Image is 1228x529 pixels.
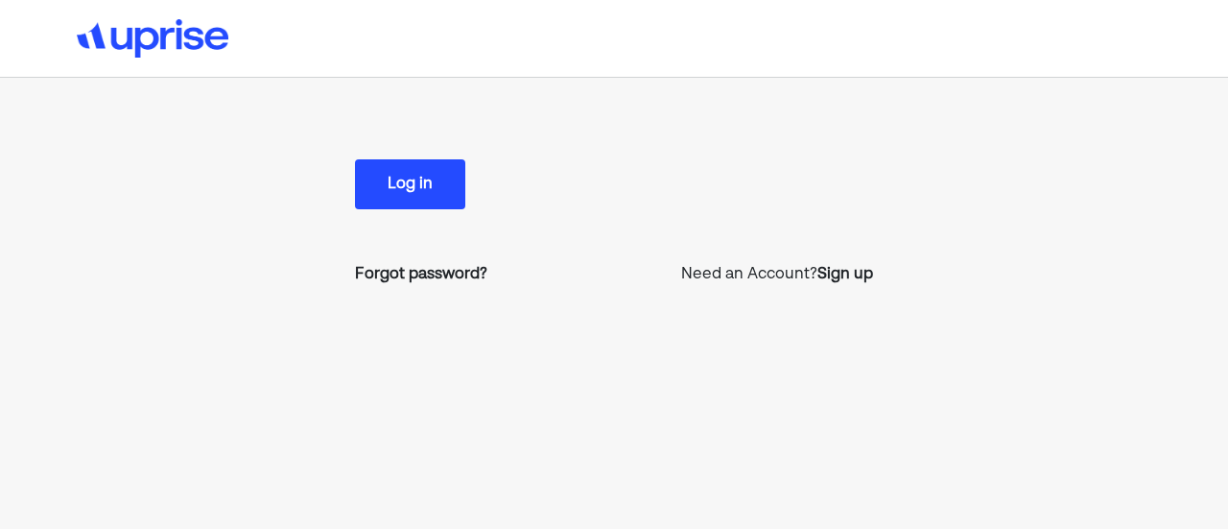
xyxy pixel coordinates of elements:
a: Forgot password? [355,263,487,286]
button: Log in [355,159,465,209]
p: Need an Account? [681,263,873,286]
a: Sign up [817,263,873,286]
